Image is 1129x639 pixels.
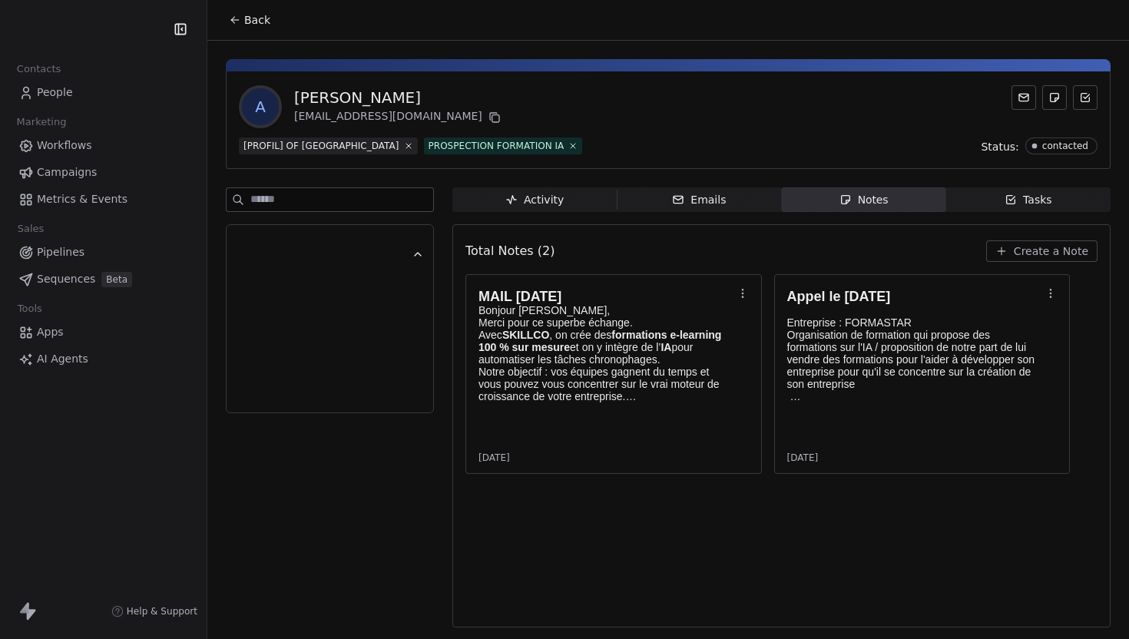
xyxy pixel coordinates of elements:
[478,316,733,329] p: Merci pour ce superbe échange.
[244,12,270,28] span: Back
[986,240,1098,262] button: Create a Note
[981,139,1018,154] span: Status:
[10,111,73,134] span: Marketing
[478,289,733,304] h1: MAIL [DATE]
[12,267,194,292] a: SequencesBeta
[220,6,280,34] button: Back
[37,84,73,101] span: People
[478,329,733,366] p: Avec , on crée des et on y intègre de l’ pour automatiser les tâches chronophages.
[478,329,724,353] strong: formations e-learning 100 % sur mesure
[37,271,95,287] span: Sequences
[37,324,64,340] span: Apps
[505,192,564,208] div: Activity
[294,87,504,108] div: [PERSON_NAME]
[294,108,504,127] div: [EMAIL_ADDRESS][DOMAIN_NAME]
[111,605,197,617] a: Help & Support
[12,319,194,345] a: Apps
[478,452,510,464] span: [DATE]
[11,217,51,240] span: Sales
[242,88,279,125] span: A
[11,297,48,320] span: Tools
[37,244,84,260] span: Pipelines
[672,192,726,208] div: Emails
[787,316,1042,329] p: Entreprise : FORMASTAR
[465,242,555,260] span: Total Notes (2)
[787,289,1042,304] h1: Appel le [DATE]
[429,139,564,153] div: PROSPECTION FORMATION IA
[12,80,194,105] a: People
[1042,141,1088,151] div: contacted
[12,240,194,265] a: Pipelines
[37,191,127,207] span: Metrics & Events
[12,187,194,212] a: Metrics & Events
[787,452,819,464] span: [DATE]
[243,139,399,153] div: [PROFIL] OF [GEOGRAPHIC_DATA]
[12,346,194,372] a: AI Agents
[37,137,92,154] span: Workflows
[127,605,197,617] span: Help & Support
[37,351,88,367] span: AI Agents
[787,329,1042,390] p: Organisation de formation qui propose des formations sur l'IA / proposition de notre part de lui ...
[1014,243,1088,259] span: Create a Note
[37,164,97,180] span: Campaigns
[502,329,549,341] strong: SKILLCO
[10,58,68,81] span: Contacts
[12,160,194,185] a: Campaigns
[478,304,733,316] p: Bonjour [PERSON_NAME],
[1005,192,1052,208] div: Tasks
[101,272,132,287] span: Beta
[12,133,194,158] a: Workflows
[478,366,733,402] p: Notre objectif : vos équipes gagnent du temps et vous pouvez vous concentrer sur le vrai moteur d...
[661,341,671,353] strong: IA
